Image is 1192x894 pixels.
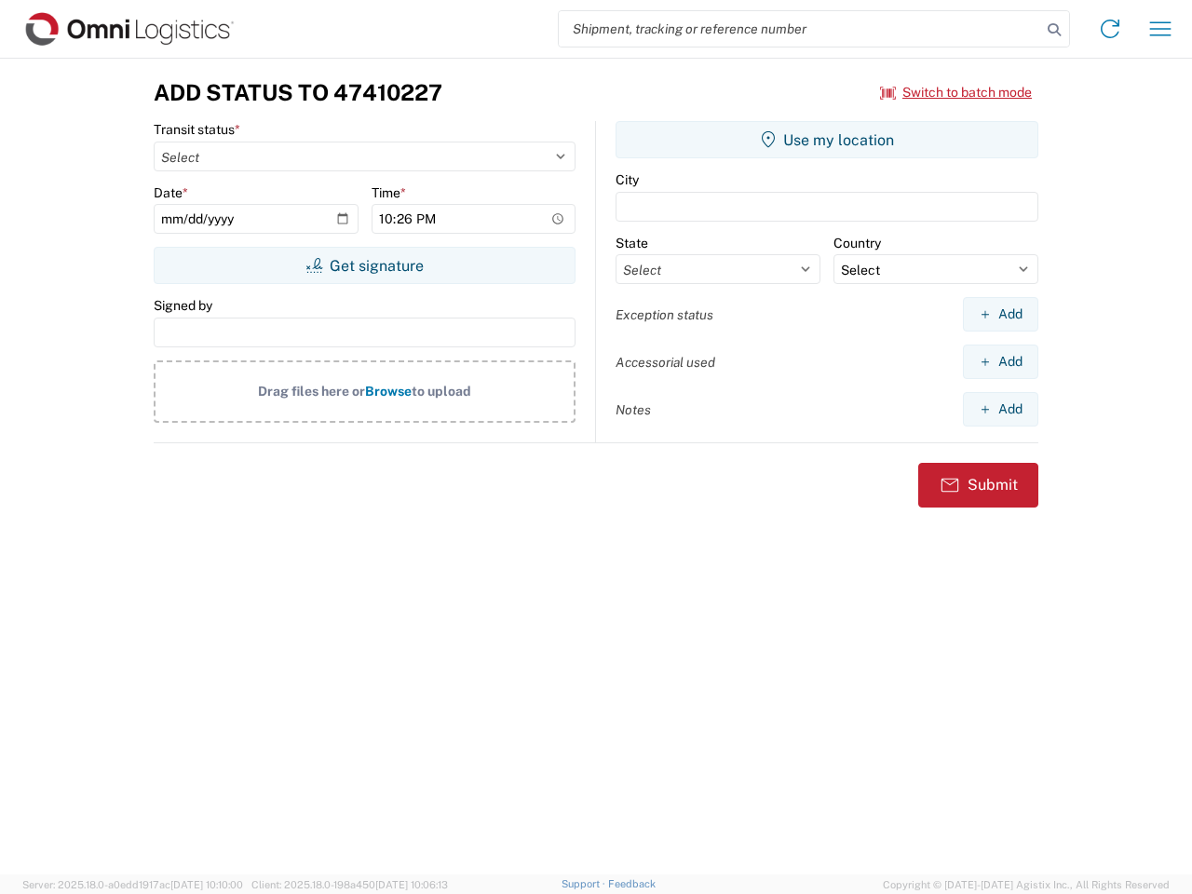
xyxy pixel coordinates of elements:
[154,121,240,138] label: Transit status
[963,392,1038,427] button: Add
[608,878,656,889] a: Feedback
[22,879,243,890] span: Server: 2025.18.0-a0edd1917ac
[616,401,651,418] label: Notes
[616,235,648,251] label: State
[154,297,212,314] label: Signed by
[154,184,188,201] label: Date
[833,235,881,251] label: Country
[154,247,576,284] button: Get signature
[365,384,412,399] span: Browse
[880,77,1032,108] button: Switch to batch mode
[375,879,448,890] span: [DATE] 10:06:13
[963,297,1038,332] button: Add
[883,876,1170,893] span: Copyright © [DATE]-[DATE] Agistix Inc., All Rights Reserved
[562,878,608,889] a: Support
[251,879,448,890] span: Client: 2025.18.0-198a450
[963,345,1038,379] button: Add
[154,79,442,106] h3: Add Status to 47410227
[616,354,715,371] label: Accessorial used
[559,11,1041,47] input: Shipment, tracking or reference number
[412,384,471,399] span: to upload
[372,184,406,201] label: Time
[918,463,1038,508] button: Submit
[616,171,639,188] label: City
[616,306,713,323] label: Exception status
[170,879,243,890] span: [DATE] 10:10:00
[616,121,1038,158] button: Use my location
[258,384,365,399] span: Drag files here or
